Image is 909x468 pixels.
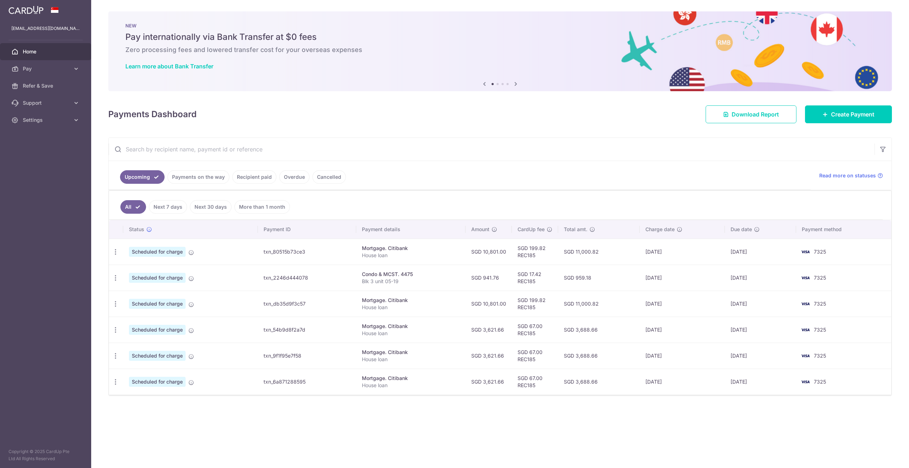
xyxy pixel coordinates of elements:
[798,326,812,334] img: Bank Card
[362,271,460,278] div: Condo & MCST. 4475
[190,200,232,214] a: Next 30 days
[558,265,639,291] td: SGD 959.18
[798,274,812,282] img: Bank Card
[640,239,725,265] td: [DATE]
[798,300,812,308] img: Bank Card
[362,245,460,252] div: Mortgage. Citibank
[819,172,876,179] span: Read more on statuses
[125,23,875,28] p: NEW
[798,378,812,386] img: Bank Card
[125,46,875,54] h6: Zero processing fees and lowered transfer cost for your overseas expenses
[725,265,796,291] td: [DATE]
[798,352,812,360] img: Bank Card
[814,327,826,333] span: 7325
[466,239,512,265] td: SGD 10,801.00
[258,291,356,317] td: txn_db35d9f3c57
[362,349,460,356] div: Mortgage. Citibank
[558,291,639,317] td: SGD 11,000.82
[362,356,460,363] p: House loan
[819,172,883,179] a: Read more on statuses
[725,343,796,369] td: [DATE]
[23,99,70,106] span: Support
[279,170,310,184] a: Overdue
[258,265,356,291] td: txn_2246d444078
[471,226,489,233] span: Amount
[125,63,213,70] a: Learn more about Bank Transfer
[129,377,186,387] span: Scheduled for charge
[234,200,290,214] a: More than 1 month
[362,382,460,389] p: House loan
[23,116,70,124] span: Settings
[362,323,460,330] div: Mortgage. Citibank
[512,369,558,395] td: SGD 67.00 REC185
[129,351,186,361] span: Scheduled for charge
[814,275,826,281] span: 7325
[466,291,512,317] td: SGD 10,801.00
[9,6,43,14] img: CardUp
[362,375,460,382] div: Mortgage. Citibank
[362,330,460,337] p: House loan
[731,226,752,233] span: Due date
[466,369,512,395] td: SGD 3,621.66
[512,239,558,265] td: SGD 199.82 REC185
[640,265,725,291] td: [DATE]
[732,110,779,119] span: Download Report
[640,291,725,317] td: [DATE]
[356,220,466,239] th: Payment details
[512,343,558,369] td: SGD 67.00 REC185
[558,369,639,395] td: SGD 3,688.66
[23,82,70,89] span: Refer & Save
[23,48,70,55] span: Home
[706,105,796,123] a: Download Report
[362,278,460,285] p: Blk 3 unit 05-19
[640,343,725,369] td: [DATE]
[512,291,558,317] td: SGD 199.82 REC185
[109,138,874,161] input: Search by recipient name, payment id or reference
[120,170,165,184] a: Upcoming
[258,369,356,395] td: txn_6a871288595
[558,317,639,343] td: SGD 3,688.66
[258,239,356,265] td: txn_80515b73ce3
[725,369,796,395] td: [DATE]
[129,247,186,257] span: Scheduled for charge
[814,379,826,385] span: 7325
[466,317,512,343] td: SGD 3,621.66
[564,226,587,233] span: Total amt.
[518,226,545,233] span: CardUp fee
[512,265,558,291] td: SGD 17.42 REC185
[831,110,874,119] span: Create Payment
[167,170,229,184] a: Payments on the way
[640,317,725,343] td: [DATE]
[512,317,558,343] td: SGD 67.00 REC185
[362,297,460,304] div: Mortgage. Citibank
[558,343,639,369] td: SGD 3,688.66
[120,200,146,214] a: All
[129,325,186,335] span: Scheduled for charge
[466,343,512,369] td: SGD 3,621.66
[232,170,276,184] a: Recipient paid
[725,317,796,343] td: [DATE]
[258,317,356,343] td: txn_54b9d8f2a7d
[258,220,356,239] th: Payment ID
[725,291,796,317] td: [DATE]
[640,369,725,395] td: [DATE]
[258,343,356,369] td: txn_9f1f95e7f58
[362,252,460,259] p: House loan
[149,200,187,214] a: Next 7 days
[312,170,346,184] a: Cancelled
[466,265,512,291] td: SGD 941.76
[129,299,186,309] span: Scheduled for charge
[814,301,826,307] span: 7325
[805,105,892,123] a: Create Payment
[645,226,675,233] span: Charge date
[108,11,892,91] img: Bank transfer banner
[11,25,80,32] p: [EMAIL_ADDRESS][DOMAIN_NAME]
[814,249,826,255] span: 7325
[129,273,186,283] span: Scheduled for charge
[796,220,891,239] th: Payment method
[558,239,639,265] td: SGD 11,000.82
[814,353,826,359] span: 7325
[129,226,144,233] span: Status
[125,31,875,43] h5: Pay internationally via Bank Transfer at $0 fees
[108,108,197,121] h4: Payments Dashboard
